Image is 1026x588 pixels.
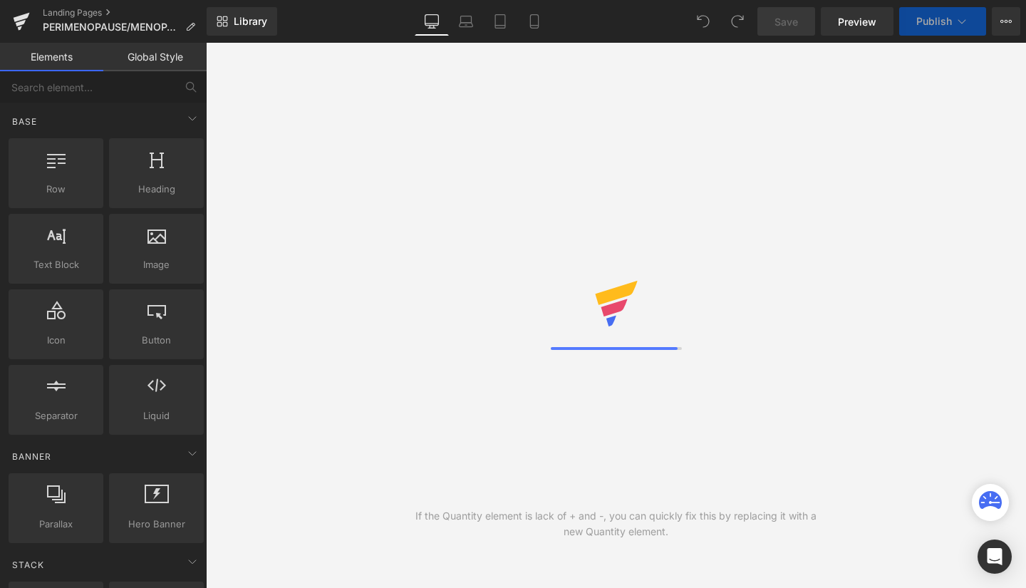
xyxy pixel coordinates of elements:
[234,15,267,28] span: Library
[411,508,822,540] div: If the Quantity element is lack of + and -, you can quickly fix this by replacing it with a new Q...
[113,333,199,348] span: Button
[821,7,893,36] a: Preview
[916,16,952,27] span: Publish
[774,14,798,29] span: Save
[13,517,99,532] span: Parallax
[113,517,199,532] span: Hero Banner
[689,7,717,36] button: Undo
[899,7,986,36] button: Publish
[13,182,99,197] span: Row
[113,257,199,272] span: Image
[449,7,483,36] a: Laptop
[113,182,199,197] span: Heading
[13,408,99,423] span: Separator
[978,540,1012,574] div: Open Intercom Messenger
[103,43,207,71] a: Global Style
[517,7,551,36] a: Mobile
[415,7,449,36] a: Desktop
[11,558,46,572] span: Stack
[992,7,1020,36] button: More
[838,14,876,29] span: Preview
[207,7,277,36] a: New Library
[723,7,752,36] button: Redo
[483,7,517,36] a: Tablet
[13,333,99,348] span: Icon
[43,21,180,33] span: PERIMENOPAUSE/MENOPAUSE CHALLENGE - [DATE] - EMAIL
[43,7,207,19] a: Landing Pages
[11,115,38,128] span: Base
[11,450,53,463] span: Banner
[113,408,199,423] span: Liquid
[13,257,99,272] span: Text Block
